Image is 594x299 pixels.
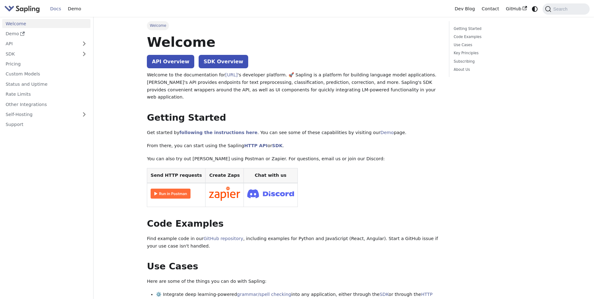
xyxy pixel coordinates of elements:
[147,21,169,30] span: Welcome
[47,4,65,14] a: Docs
[2,120,90,129] a: Support
[454,26,538,32] a: Getting Started
[147,21,440,30] nav: Breadcrumbs
[4,4,40,13] img: Sapling.ai
[147,55,194,68] a: API Overview
[147,168,205,183] th: Send HTTP requests
[454,67,538,73] a: About Us
[147,278,440,285] p: Here are some of the things you can do with Sapling:
[379,292,389,297] a: SDK
[151,189,191,199] img: Run in Postman
[478,4,503,14] a: Contact
[78,39,90,48] button: Expand sidebar category 'API'
[237,292,291,297] a: grammar/spell checking
[2,70,90,79] a: Custom Models
[147,142,440,150] p: From there, you can start using the Sapling or .
[147,112,440,123] h2: Getting Started
[454,50,538,56] a: Key Principles
[147,218,440,229] h2: Code Examples
[244,143,268,148] a: HTTP API
[4,4,42,13] a: Sapling.aiSapling.ai
[2,110,90,119] a: Self-Hosting
[147,71,440,101] p: Welcome to the documentation for 's developer platform. 🚀 Sapling is a platform for building lang...
[551,7,571,12] span: Search
[78,49,90,58] button: Expand sidebar category 'SDK'
[2,60,90,69] a: Pricing
[65,4,85,14] a: Demo
[2,90,90,99] a: Rate Limits
[2,100,90,109] a: Other Integrations
[147,155,440,163] p: You can also try out [PERSON_NAME] using Postman or Zapier. For questions, email us or join our D...
[2,49,78,58] a: SDK
[454,59,538,65] a: Subscribing
[179,130,257,135] a: following the instructions here
[147,129,440,137] p: Get started by . You can see some of these capabilities by visiting our page.
[247,187,294,200] img: Join Discord
[2,19,90,28] a: Welcome
[2,80,90,89] a: Status and Uptime
[204,236,243,241] a: GitHub repository
[205,168,244,183] th: Create Zaps
[454,42,538,48] a: Use Cases
[530,4,539,13] button: Switch between dark and light mode (currently system mode)
[225,72,238,77] a: [URL]
[451,4,478,14] a: Dev Blog
[543,3,589,15] button: Search (Command+K)
[209,186,240,201] img: Connect in Zapier
[502,4,530,14] a: GitHub
[2,29,90,38] a: Demo
[147,261,440,272] h2: Use Cases
[244,168,297,183] th: Chat with us
[380,130,394,135] a: Demo
[2,39,78,48] a: API
[454,34,538,40] a: Code Examples
[272,143,283,148] a: SDK
[199,55,248,68] a: SDK Overview
[147,235,440,250] p: Find example code in our , including examples for Python and JavaScript (React, Angular). Start a...
[147,34,440,51] h1: Welcome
